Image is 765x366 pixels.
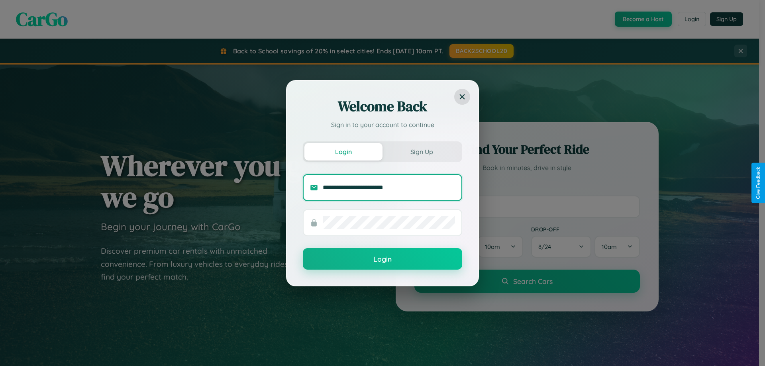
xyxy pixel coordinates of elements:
[303,97,462,116] h2: Welcome Back
[755,167,761,199] div: Give Feedback
[382,143,461,160] button: Sign Up
[303,120,462,129] p: Sign in to your account to continue
[304,143,382,160] button: Login
[303,248,462,270] button: Login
